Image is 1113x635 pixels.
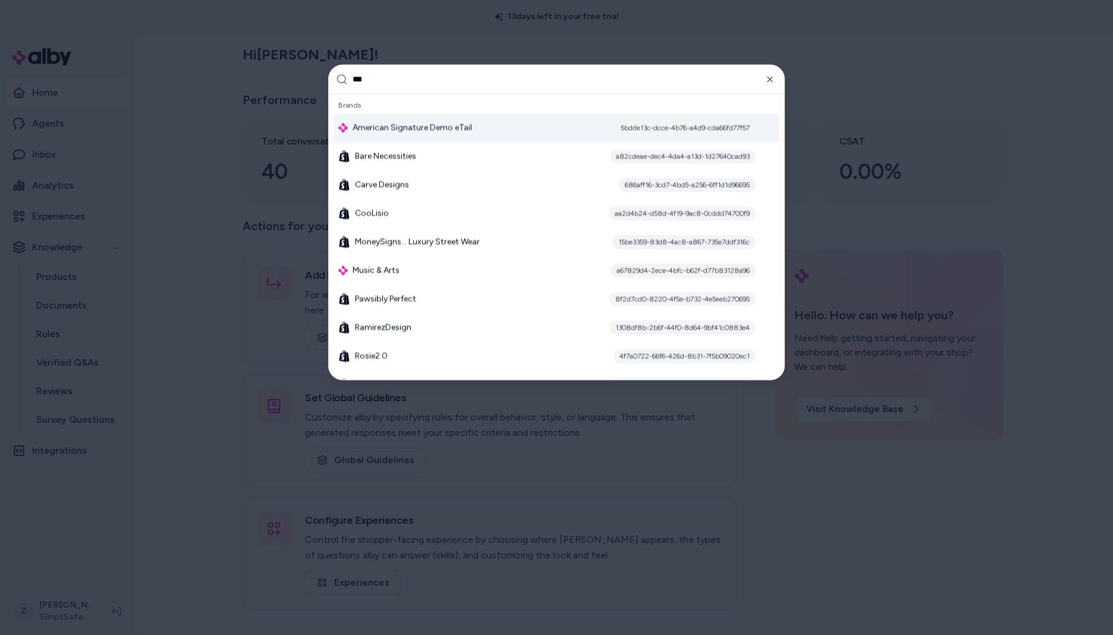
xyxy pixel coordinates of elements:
div: Brands [334,96,779,113]
div: 8d8c7332-9f2c-4bb1-ba0b-9d87b07e8523 [607,377,756,391]
span: Bare Necessities [355,150,416,162]
div: a82cdeae-dec4-4da4-a13d-1d27640cad93 [610,149,756,163]
div: 1308df8b-2b6f-44f0-8d64-9bf41c0883e4 [609,320,756,334]
span: CooLisio [355,207,389,219]
span: Sensitive Stones [355,378,418,390]
img: alby Logo [338,265,348,275]
div: 15be3359-83d8-4ac8-a867-735e7ddf316c [612,234,756,249]
div: 4f7a0722-66f6-426d-8b31-7f5b09020ec1 [614,348,756,363]
div: 8f2d7cd0-8220-4f5e-b732-4e5eeb270695 [609,291,756,306]
img: alby Logo [338,122,348,132]
div: 686aff16-3cd7-4bd5-a256-6ff1d1d96695 [619,177,756,191]
div: a67829d4-2ece-4bfc-b62f-d77b83128a96 [611,263,756,277]
div: aa2d4b24-d58d-4f19-9ac8-0cddd74700f9 [609,206,756,220]
span: Carve Designs [355,178,409,190]
span: RamirezDesign [355,321,411,333]
span: Pawsibly Perfect [355,293,416,304]
span: American Signature Demo eTail [353,121,472,133]
div: 5bdde13c-dcce-4b76-a4d9-cda66fd77f57 [615,120,756,134]
span: Rosie2.0 [355,350,388,361]
span: MoneySigns… Luxury Street Wear [355,235,480,247]
div: Suggestions [329,94,784,379]
span: Music & Arts [353,264,400,276]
